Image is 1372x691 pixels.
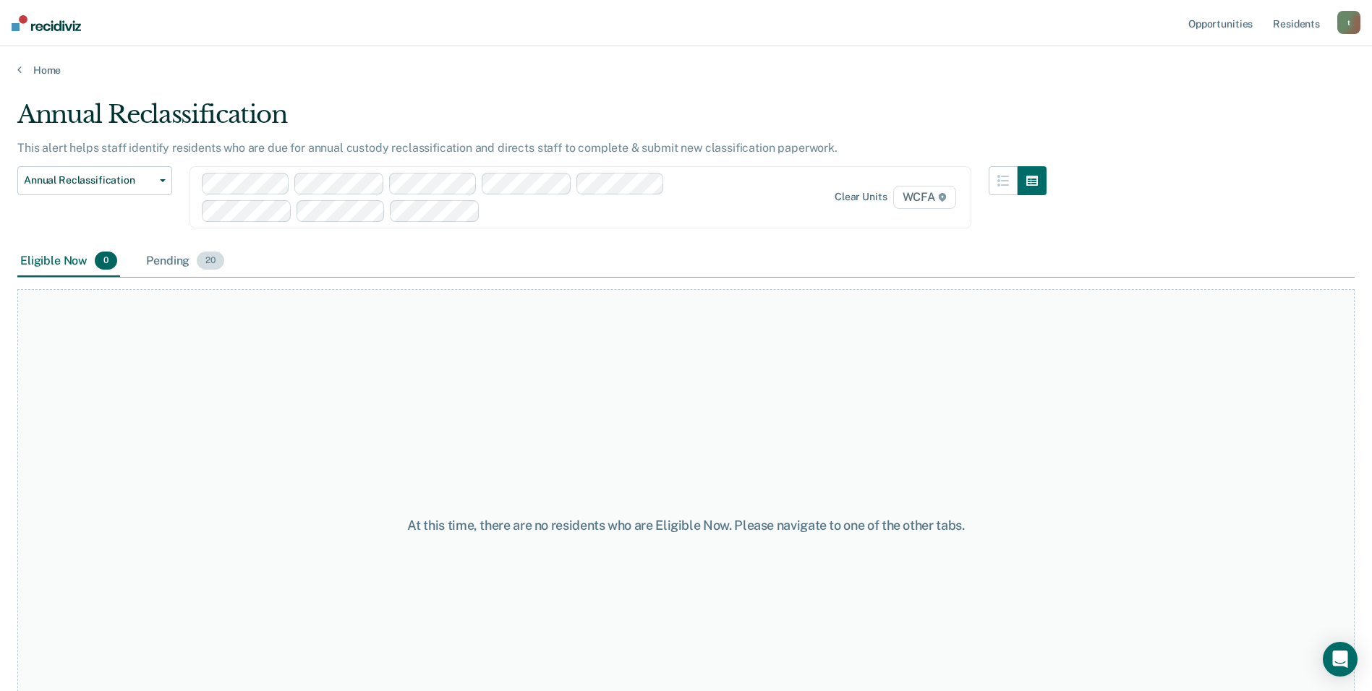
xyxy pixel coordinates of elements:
[17,100,1047,141] div: Annual Reclassification
[24,174,154,186] span: Annual Reclassification
[835,191,887,203] div: Clear units
[17,64,1355,77] a: Home
[1337,11,1360,34] button: t
[95,252,117,270] span: 0
[17,166,172,195] button: Annual Reclassification
[197,252,224,270] span: 20
[352,518,1021,533] div: At this time, there are no residents who are Eligible Now. Please navigate to one of the other tabs.
[893,186,956,209] span: WCFA
[17,141,838,155] p: This alert helps staff identify residents who are due for annual custody reclassification and dir...
[12,15,81,31] img: Recidiviz
[17,246,120,278] div: Eligible Now0
[1323,642,1358,677] div: Open Intercom Messenger
[143,246,227,278] div: Pending20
